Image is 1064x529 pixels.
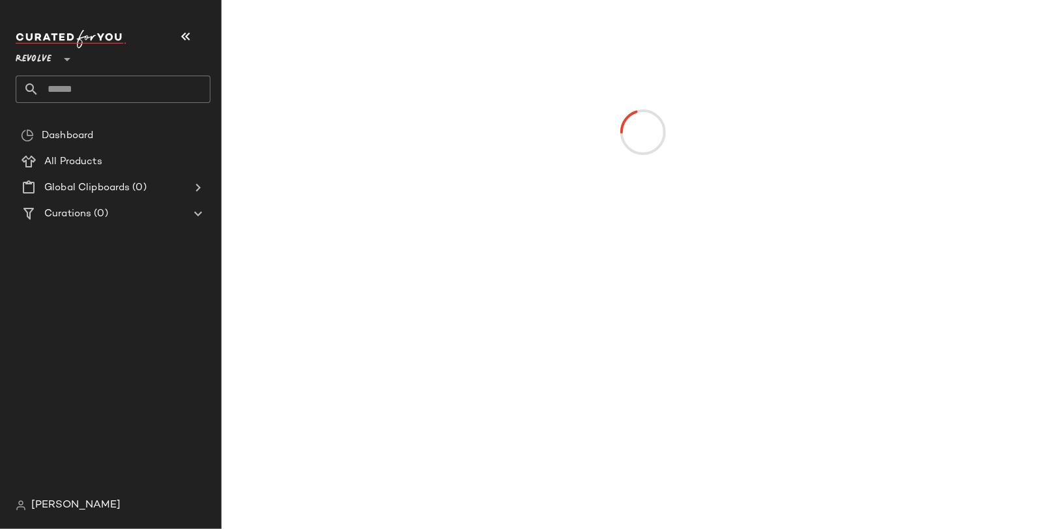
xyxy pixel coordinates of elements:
[42,128,93,143] span: Dashboard
[44,154,102,169] span: All Products
[31,498,121,513] span: [PERSON_NAME]
[16,500,26,511] img: svg%3e
[91,207,108,222] span: (0)
[130,180,146,195] span: (0)
[44,207,91,222] span: Curations
[44,180,130,195] span: Global Clipboards
[21,129,34,142] img: svg%3e
[16,44,51,68] span: Revolve
[16,30,126,48] img: cfy_white_logo.C9jOOHJF.svg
